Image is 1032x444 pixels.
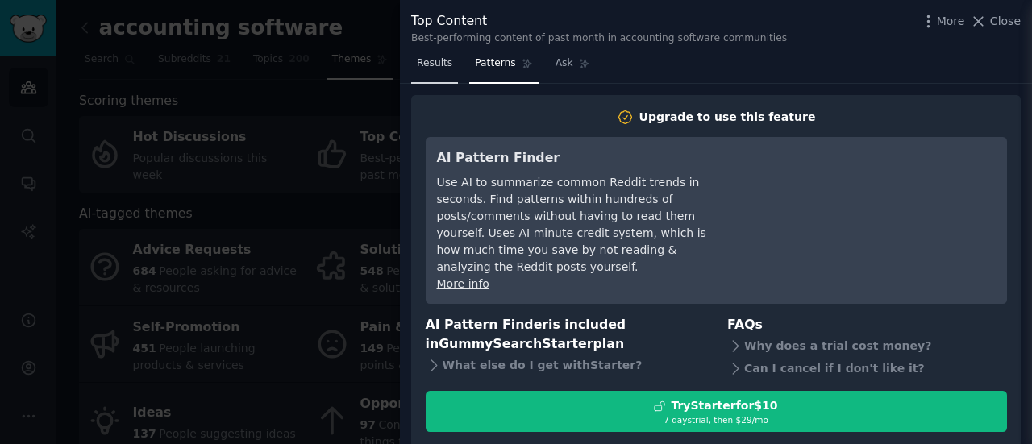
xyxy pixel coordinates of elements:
span: More [937,13,965,30]
iframe: YouTube video player [754,148,996,269]
button: TryStarterfor$107 daystrial, then $29/mo [426,391,1007,432]
button: Close [970,13,1021,30]
a: More info [437,277,489,290]
div: Why does a trial cost money? [727,334,1007,357]
div: Best-performing content of past month in accounting software communities [411,31,787,46]
div: Upgrade to use this feature [639,109,816,126]
span: Results [417,56,452,71]
h3: FAQs [727,315,1007,335]
a: Patterns [469,51,538,84]
div: Use AI to summarize common Reddit trends in seconds. Find patterns within hundreds of posts/comme... [437,174,731,276]
button: More [920,13,965,30]
div: 7 days trial, then $ 29 /mo [427,414,1006,425]
a: Ask [550,51,596,84]
h3: AI Pattern Finder [437,148,731,168]
h3: AI Pattern Finder is included in plan [426,315,705,355]
div: What else do I get with Starter ? [426,355,705,377]
div: Can I cancel if I don't like it? [727,357,1007,380]
span: GummySearch Starter [439,336,593,351]
span: Close [990,13,1021,30]
span: Patterns [475,56,515,71]
div: Try Starter for $10 [671,397,777,414]
a: Results [411,51,458,84]
span: Ask [556,56,573,71]
div: Top Content [411,11,787,31]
